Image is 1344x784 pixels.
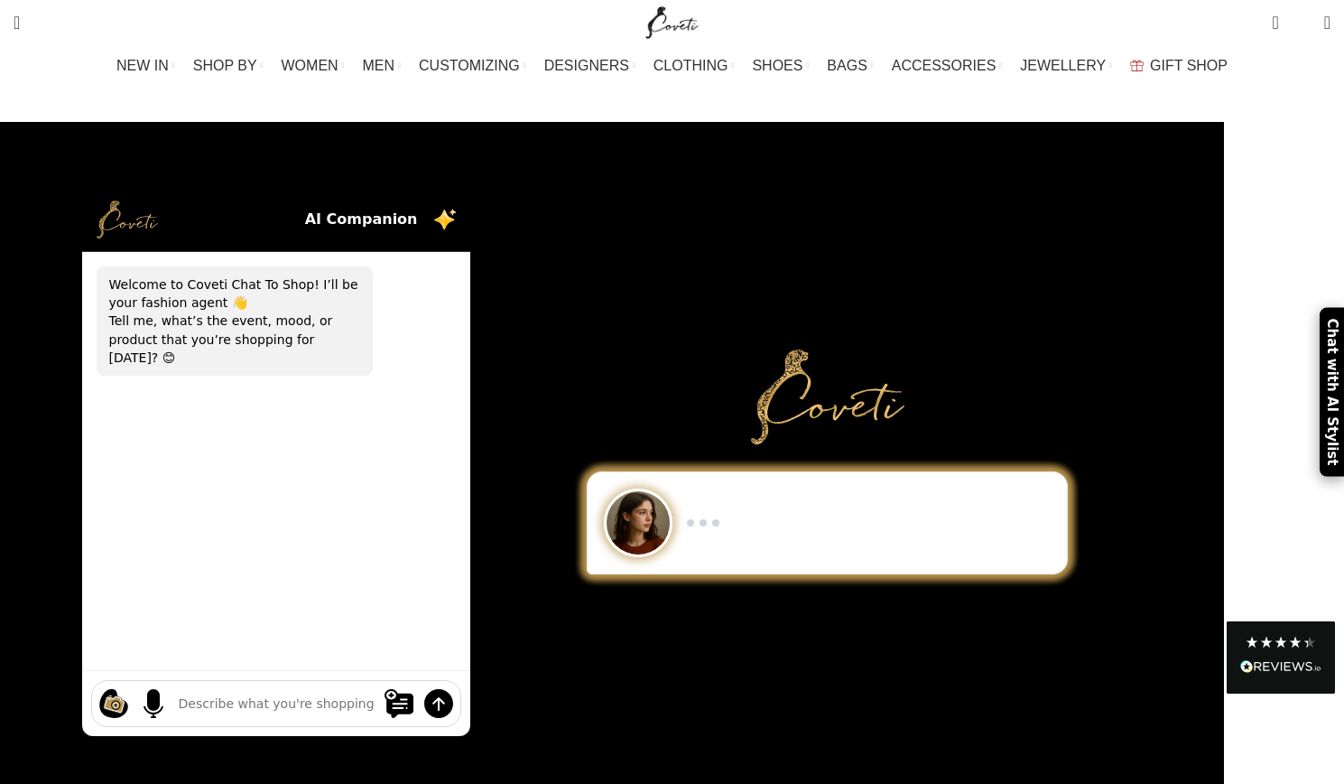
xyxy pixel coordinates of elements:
span: SHOES [752,57,802,74]
a: SHOES [752,48,809,84]
span: WOMEN [282,57,338,74]
img: Primary Gold [751,350,904,443]
span: CLOTHING [653,57,728,74]
img: REVIEWS.io [1240,660,1321,673]
a: CUSTOMIZING [419,48,526,84]
a: Site logo [642,14,702,29]
span: BAGS [827,57,867,74]
a: GIFT SHOP [1130,48,1228,84]
span: GIFT SHOP [1150,57,1228,74]
div: 4.28 Stars [1245,635,1317,649]
a: Search [5,5,29,41]
a: DESIGNERS [544,48,635,84]
span: JEWELLERY [1020,57,1106,74]
div: Read All Reviews [1240,657,1321,680]
a: MEN [363,48,401,84]
a: NEW IN [116,48,175,84]
div: Read All Reviews [1227,621,1335,694]
a: ACCESSORIES [892,48,1003,84]
span: 0 [1274,9,1287,23]
div: My Wishlist [1293,5,1311,41]
span: MEN [363,57,395,74]
a: JEWELLERY [1020,48,1112,84]
a: CLOTHING [653,48,735,84]
img: GiftBag [1130,60,1144,71]
div: Main navigation [5,48,1339,84]
div: Chat to Shop demo [574,471,1080,574]
span: CUSTOMIZING [419,57,520,74]
span: NEW IN [116,57,169,74]
span: DESIGNERS [544,57,629,74]
a: SHOP BY [193,48,264,84]
span: 0 [1296,18,1310,32]
span: SHOP BY [193,57,257,74]
a: WOMEN [282,48,345,84]
a: 0 [1263,5,1287,41]
span: ACCESSORIES [892,57,996,74]
a: BAGS [827,48,873,84]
